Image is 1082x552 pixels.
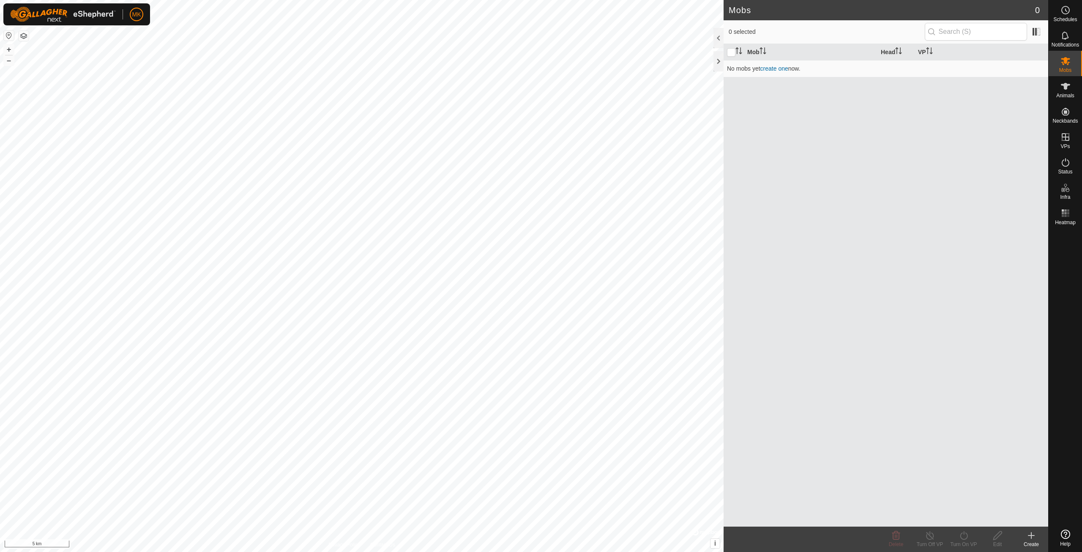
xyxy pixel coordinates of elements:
[328,541,360,549] a: Privacy Policy
[19,31,29,41] button: Map Layers
[10,7,116,22] img: Gallagher Logo
[760,65,788,72] a: create one
[735,49,742,55] p-sorticon: Activate to sort
[913,541,947,548] div: Turn Off VP
[1035,4,1040,16] span: 0
[744,44,877,60] th: Mob
[760,49,766,55] p-sorticon: Activate to sort
[710,539,720,548] button: i
[889,541,904,547] span: Delete
[724,60,1048,77] td: No mobs yet now.
[981,541,1014,548] div: Edit
[1060,541,1071,547] span: Help
[1060,195,1070,200] span: Infra
[132,10,141,19] span: MK
[915,44,1048,60] th: VP
[4,44,14,55] button: +
[895,49,902,55] p-sorticon: Activate to sort
[926,49,933,55] p-sorticon: Activate to sort
[1059,68,1071,73] span: Mobs
[1056,93,1074,98] span: Animals
[729,27,925,36] span: 0 selected
[1058,169,1072,174] span: Status
[729,5,1035,15] h2: Mobs
[4,30,14,41] button: Reset Map
[4,55,14,66] button: –
[1049,526,1082,550] a: Help
[1052,118,1078,124] span: Neckbands
[1060,144,1070,149] span: VPs
[1053,17,1077,22] span: Schedules
[877,44,915,60] th: Head
[714,540,716,547] span: i
[1052,42,1079,47] span: Notifications
[370,541,395,549] a: Contact Us
[1014,541,1048,548] div: Create
[947,541,981,548] div: Turn On VP
[1055,220,1076,225] span: Heatmap
[925,23,1027,41] input: Search (S)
